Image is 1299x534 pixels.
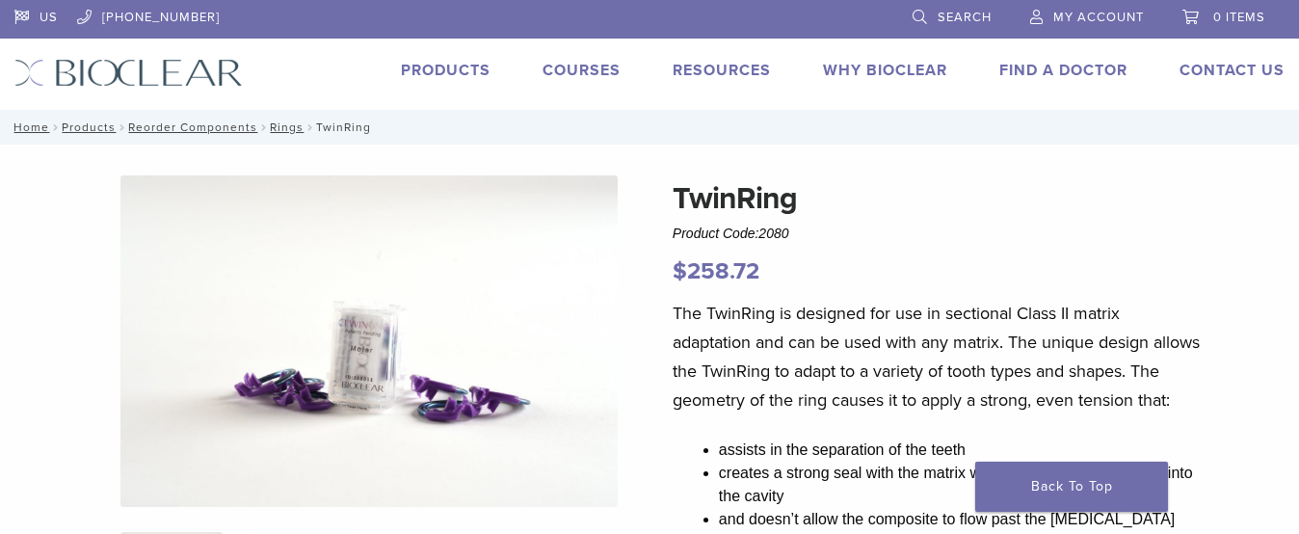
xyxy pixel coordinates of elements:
[116,122,128,132] span: /
[8,120,49,134] a: Home
[719,439,1202,462] li: assists in the separation of the teeth
[938,10,992,25] span: Search
[1180,61,1285,80] a: Contact Us
[49,122,62,132] span: /
[270,120,304,134] a: Rings
[673,257,687,285] span: $
[673,175,1202,222] h1: TwinRing
[1053,10,1144,25] span: My Account
[823,61,947,80] a: Why Bioclear
[401,61,490,80] a: Products
[1213,10,1265,25] span: 0 items
[719,462,1202,508] li: creates a strong seal with the matrix without collapsing the matrix into the cavity
[999,61,1127,80] a: Find A Doctor
[673,61,771,80] a: Resources
[62,120,116,134] a: Products
[758,226,788,241] span: 2080
[14,59,243,87] img: Bioclear
[304,122,316,132] span: /
[673,299,1202,414] p: The TwinRing is designed for use in sectional Class II matrix adaptation and can be used with any...
[257,122,270,132] span: /
[673,226,789,241] span: Product Code:
[128,120,257,134] a: Reorder Components
[975,462,1168,512] a: Back To Top
[673,257,759,285] bdi: 258.72
[120,175,618,507] img: Twin Ring Series
[543,61,621,80] a: Courses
